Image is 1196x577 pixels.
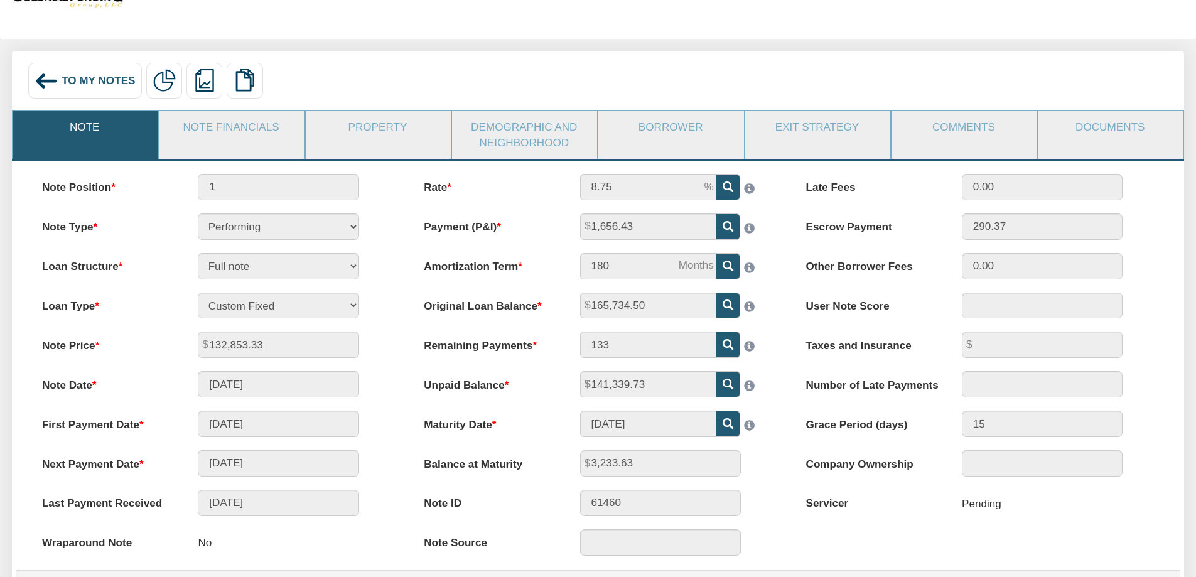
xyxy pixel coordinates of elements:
[411,450,567,472] label: Balance at Maturity
[29,490,185,511] label: Last Payment Received
[793,293,949,314] label: User Note Score
[892,111,1035,143] a: Comments
[793,332,949,353] label: Taxes and Insurance
[29,332,185,353] label: Note Price
[793,371,949,392] label: Number of Late Payments
[598,111,742,143] a: Borrower
[29,293,185,314] label: Loan Type
[234,69,256,92] img: copy.png
[29,371,185,392] label: Note Date
[306,111,450,143] a: Property
[411,490,567,511] label: Note ID
[29,411,185,432] label: First Payment Date
[29,174,185,195] label: Note Position
[411,371,567,392] label: Unpaid Balance
[153,69,176,92] img: partial.png
[198,411,358,437] input: MM/DD/YYYY
[198,371,358,397] input: MM/DD/YYYY
[198,529,212,557] p: No
[35,69,58,93] img: back_arrow_left_icon.svg
[198,490,358,516] input: MM/DD/YYYY
[193,69,216,92] img: reports.png
[411,411,567,432] label: Maturity Date
[411,293,567,314] label: Original Loan Balance
[793,253,949,274] label: Other Borrower Fees
[452,111,596,159] a: Demographic and Neighborhood
[198,450,358,477] input: MM/DD/YYYY
[29,213,185,235] label: Note Type
[793,213,949,235] label: Escrow Payment
[411,213,567,235] label: Payment (P&I)
[29,529,185,551] label: Wraparound Note
[793,174,949,195] label: Late Fees
[62,74,135,87] span: To My Notes
[1038,111,1182,143] a: Documents
[159,111,303,143] a: Note Financials
[411,332,567,353] label: Remaining Payments
[580,411,716,437] input: MM/DD/YYYY
[13,111,156,143] a: Note
[411,529,567,551] label: Note Source
[793,450,949,472] label: Company Ownership
[745,111,889,143] a: Exit Strategy
[793,490,949,511] label: Servicer
[580,174,716,200] input: This field can contain only numeric characters
[411,253,567,274] label: Amortization Term
[29,253,185,274] label: Loan Structure
[411,174,567,195] label: Rate
[962,490,1001,517] div: Pending
[793,411,949,432] label: Grace Period (days)
[29,450,185,472] label: Next Payment Date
